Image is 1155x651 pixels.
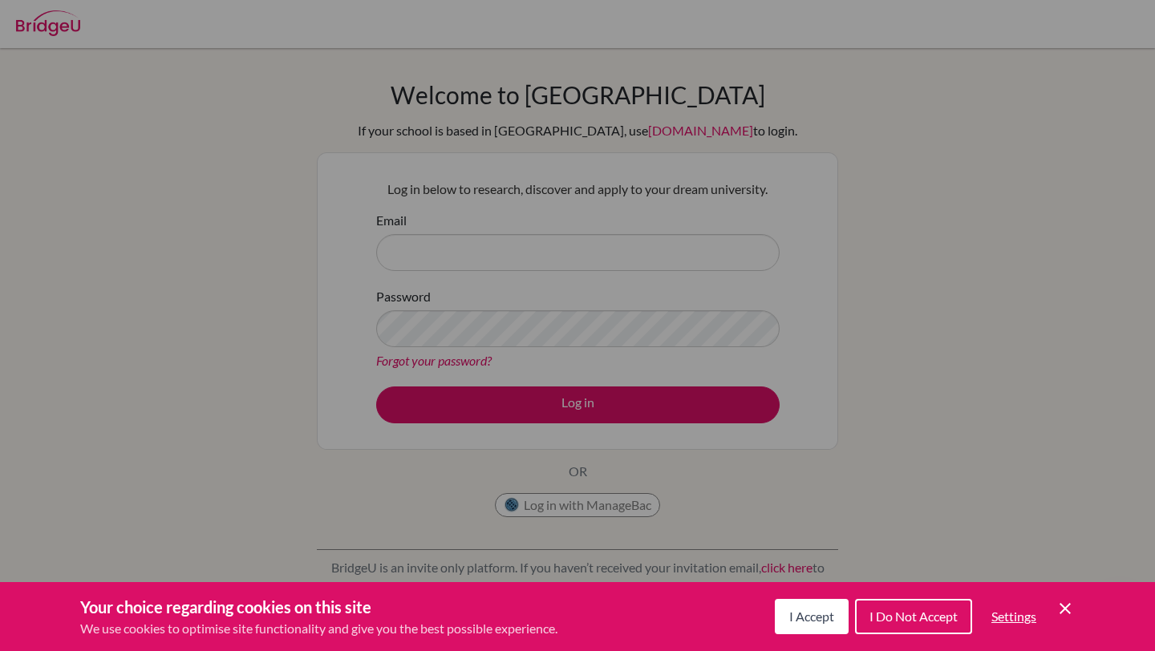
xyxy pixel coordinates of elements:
h3: Your choice regarding cookies on this site [80,595,557,619]
span: Settings [991,609,1036,624]
button: I Accept [775,599,849,634]
p: We use cookies to optimise site functionality and give you the best possible experience. [80,619,557,638]
button: Settings [979,600,1049,633]
button: Save and close [1056,599,1075,618]
button: I Do Not Accept [855,599,972,634]
span: I Do Not Accept [869,609,958,624]
span: I Accept [789,609,834,624]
